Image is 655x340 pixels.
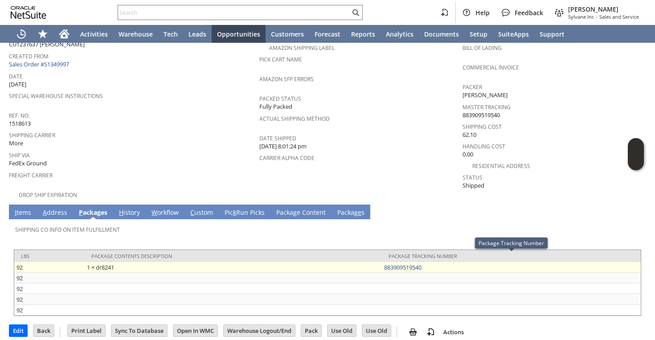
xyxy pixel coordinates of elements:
a: Special Warehouse Instructions [9,92,103,100]
a: Sales Order #S1349997 [9,60,71,68]
span: k [233,208,236,217]
a: Leads [183,25,212,43]
a: Home [53,25,75,43]
span: Leads [188,30,206,38]
span: A [43,208,47,217]
iframe: Click here to launch Oracle Guided Learning Help Panel [628,138,644,170]
span: Documents [424,30,459,38]
a: PickRun Picks [222,208,267,218]
a: Actual Shipping Method [259,115,330,123]
a: Amazon SFP Errors [259,75,314,83]
a: History [117,208,142,218]
span: Warehouse [119,30,153,38]
a: Bill Of Lading [463,44,502,52]
a: Opportunities [212,25,266,43]
div: Package Tracking Number [389,253,634,259]
div: lbs [21,253,78,259]
a: Commercial Invoice [463,64,519,71]
span: [PERSON_NAME] [568,5,639,13]
input: Warehouse Logout/End [224,325,295,336]
span: 1518613 [9,119,31,128]
a: Package Content [274,208,328,218]
div: Package Contents Description [91,253,375,259]
a: Address [41,208,70,218]
a: Setup [464,25,493,43]
a: Warehouse [113,25,158,43]
input: Search [118,7,350,18]
span: Help [475,8,490,17]
a: Custom [188,208,215,218]
img: print.svg [408,327,418,337]
span: More [9,139,23,147]
a: Tech [158,25,183,43]
svg: Recent Records [16,29,27,39]
a: Ref. No. [9,112,30,119]
span: C [190,208,194,217]
a: Activities [75,25,113,43]
input: Use Old [362,325,391,336]
span: Feedback [515,8,543,17]
div: Package Tracking Number [479,239,544,247]
input: Open In WMC [173,325,217,336]
td: 92 [14,283,85,294]
td: 1 × dr8241 [85,262,382,273]
span: [PERSON_NAME] [463,91,508,99]
a: Status [463,174,483,181]
a: Recent Records [11,25,32,43]
a: Shipping Carrier [9,131,55,139]
svg: Search [350,7,361,18]
a: Analytics [381,25,419,43]
a: Date [9,73,23,80]
span: P [79,208,83,217]
span: SuiteApps [498,30,529,38]
span: [DATE] [9,80,26,89]
img: add-record.svg [426,327,436,337]
a: Amazon Shipping Label [269,44,335,52]
a: Shipping Co Info on Item Fulfillment [15,226,120,233]
div: Shortcuts [32,25,53,43]
a: Residential Address [472,162,530,170]
input: Back [33,325,54,336]
input: Sync To Database [111,325,167,336]
svg: Home [59,29,70,39]
td: 92 [14,305,85,315]
span: H [119,208,123,217]
a: Documents [419,25,464,43]
span: I [15,208,16,217]
a: Forecast [309,25,346,43]
a: Packages [77,208,110,218]
input: Use Old [327,325,356,336]
span: Setup [470,30,487,38]
a: Shipping Cost [463,123,502,131]
input: Pack [301,325,321,336]
a: Actions [440,328,467,336]
a: Ship Via [9,152,30,159]
span: 883909519540 [463,111,500,119]
a: Packages [335,208,367,218]
svg: Shortcuts [37,29,48,39]
a: Support [534,25,570,43]
a: Packer [463,83,482,91]
a: Unrolled view on [630,206,641,217]
span: 62.10 [463,131,476,139]
span: Opportunities [217,30,260,38]
a: Packed Status [259,95,301,102]
span: Sales and Service [599,13,639,20]
span: Tech [164,30,178,38]
span: Oracle Guided Learning Widget. To move around, please hold and drag [628,155,644,171]
span: - [596,13,598,20]
a: Handling Cost [463,143,505,150]
span: Analytics [386,30,413,38]
a: Carrier Alpha Code [259,154,315,162]
a: Customers [266,25,309,43]
a: Freight Carrier [9,172,53,179]
span: Support [540,30,565,38]
span: Customers [271,30,304,38]
span: Sylvane Inc [568,13,594,20]
a: Pick Cart Name [259,56,302,63]
span: e [358,208,361,217]
a: Workflow [149,208,181,218]
a: 883909519540 [384,263,422,271]
span: Shipped [463,181,484,190]
span: W [151,208,157,217]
